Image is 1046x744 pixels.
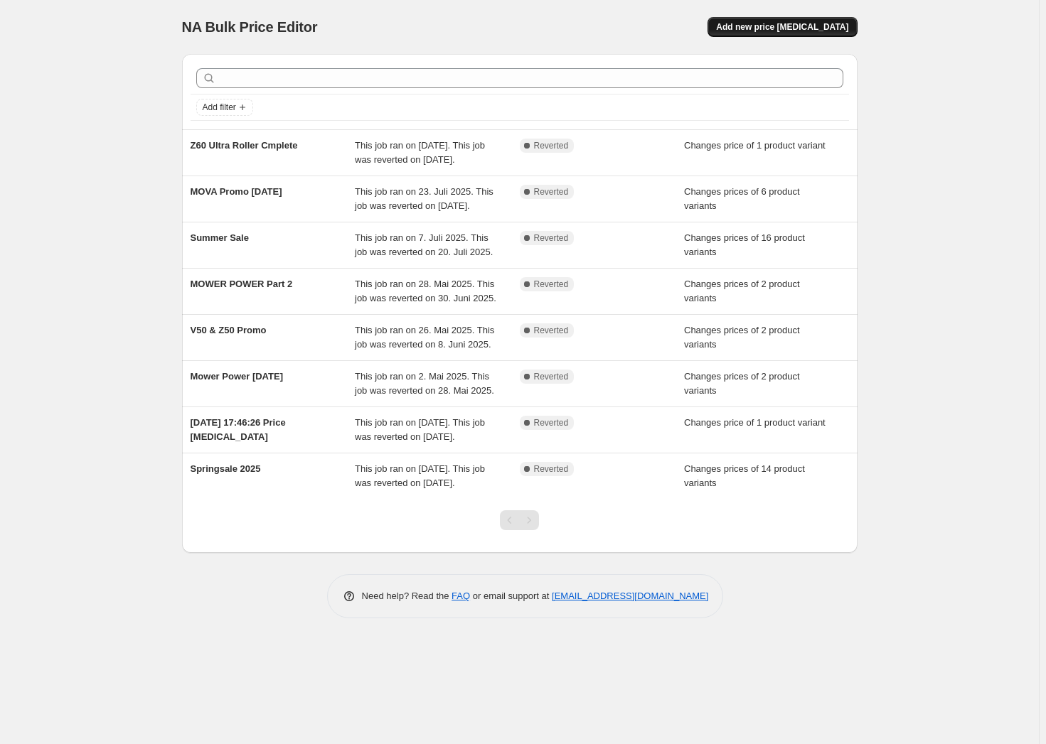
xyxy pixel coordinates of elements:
span: This job ran on [DATE]. This job was reverted on [DATE]. [355,140,485,165]
span: MOWER POWER Part 2 [191,279,293,289]
span: Reverted [534,232,569,244]
span: This job ran on 2. Mai 2025. This job was reverted on 28. Mai 2025. [355,371,494,396]
button: Add new price [MEDICAL_DATA] [708,17,857,37]
span: Reverted [534,417,569,428]
span: Need help? Read the [362,591,452,601]
span: Add filter [203,102,236,113]
span: MOVA Promo [DATE] [191,186,282,197]
span: [DATE] 17:46:26 Price [MEDICAL_DATA] [191,417,286,442]
span: Reverted [534,140,569,151]
span: This job ran on [DATE]. This job was reverted on [DATE]. [355,463,485,488]
span: This job ran on [DATE]. This job was reverted on [DATE]. [355,417,485,442]
span: Changes prices of 14 product variants [684,463,805,488]
span: Springsale 2025 [191,463,261,474]
span: Reverted [534,371,569,382]
span: This job ran on 7. Juli 2025. This job was reverted on 20. Juli 2025. [355,232,493,257]
span: Summer Sale [191,232,249,243]
span: Changes prices of 2 product variants [684,371,800,396]
button: Add filter [196,99,253,116]
span: Reverted [534,186,569,198]
span: Changes prices of 6 product variants [684,186,800,211]
span: This job ran on 23. Juli 2025. This job was reverted on [DATE]. [355,186,493,211]
span: This job ran on 26. Mai 2025. This job was reverted on 8. Juni 2025. [355,325,494,350]
a: [EMAIL_ADDRESS][DOMAIN_NAME] [552,591,708,601]
span: Changes price of 1 product variant [684,417,826,428]
span: or email support at [470,591,552,601]
span: Add new price [MEDICAL_DATA] [716,21,848,33]
span: Reverted [534,325,569,336]
span: Z60 Ultra Roller Cmplete [191,140,298,151]
span: Changes prices of 2 product variants [684,325,800,350]
span: V50 & Z50 Promo [191,325,267,335]
span: NA Bulk Price Editor [182,19,318,35]
a: FAQ [452,591,470,601]
nav: Pagination [500,510,539,530]
span: Reverted [534,279,569,290]
span: This job ran on 28. Mai 2025. This job was reverted on 30. Juni 2025. [355,279,496,303]
span: Changes prices of 16 product variants [684,232,805,257]
span: Changes prices of 2 product variants [684,279,800,303]
span: Changes price of 1 product variant [684,140,826,151]
span: Mower Power [DATE] [191,371,284,382]
span: Reverted [534,463,569,475]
